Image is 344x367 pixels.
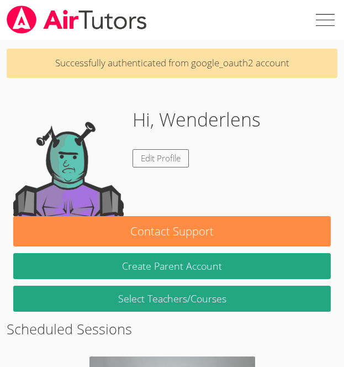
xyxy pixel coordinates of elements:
[133,106,261,134] h1: Hi, Wenderlens
[7,49,337,78] p: Successfully authenticated from google_oauth2 account
[13,286,330,312] a: Select Teachers/Courses
[13,106,124,216] img: default.png
[6,6,148,34] img: airtutors_banner-c4298cdbf04f3fff15de1276eac7730deb9818008684d7c2e4769d2f7ddbe033.png
[13,216,330,247] button: Contact Support
[7,318,337,339] h2: Scheduled Sessions
[13,253,330,279] button: Create Parent Account
[133,149,189,167] a: Edit Profile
